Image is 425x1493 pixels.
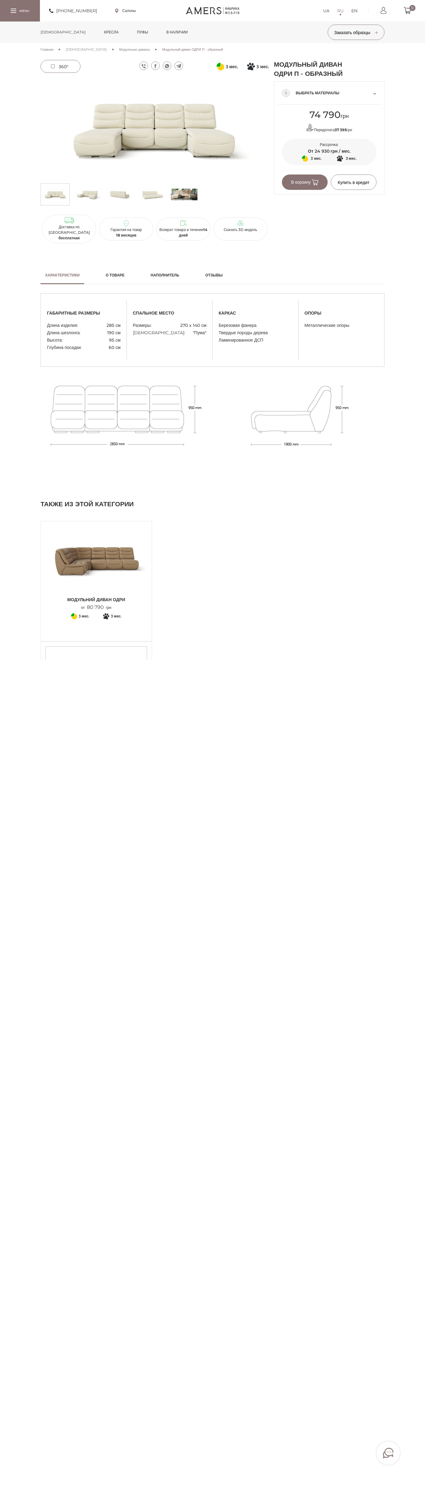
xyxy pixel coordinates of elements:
span: Модульний диван Одри [45,597,147,603]
a: EN [351,7,357,14]
span: 3 мес. [311,155,322,162]
button: В корзину [282,174,328,190]
p: Гарантия на товар [102,227,151,238]
a: Главная [41,47,53,52]
span: 60 см [109,344,121,351]
span: 270 x 140 см [180,322,206,329]
button: Заказать образцы [328,25,384,40]
span: Выбрать материалы [296,89,372,97]
a: О товаре [101,266,129,284]
p: Передплата грн [282,123,376,133]
span: 74 790 [310,109,341,120]
span: грн / мес. [331,148,351,154]
span: 3 мес. [346,155,357,162]
a: telegram [174,61,183,70]
span: 190 см [107,329,121,336]
span: Размеры: [133,322,152,329]
span: 3 мес. [226,63,238,70]
a: whatsapp [163,61,171,70]
b: 37 395 [335,127,347,132]
span: Металлические опоры [305,322,349,329]
img: Модульный диван ОДРИ П - образный s-3 [138,185,165,204]
span: 3 мес. [256,63,269,70]
svg: Покупка частями от монобанк [247,63,255,70]
a: [DEMOGRAPHIC_DATA] [66,47,107,52]
span: грн [310,113,349,120]
img: Модульный диван ОДРИ П - образный s-2 [106,185,133,204]
span: Твердые породы дерева [219,329,268,336]
a: Модульний диван Одри Модульний диван Одри Модульний диван Одри от80 790грн [45,526,147,610]
a: Кресла [99,22,123,43]
a: 360° [41,60,80,73]
a: [PHONE_NUMBER] [49,7,97,14]
span: В корзину [291,179,318,185]
h2: Наполнитель [151,272,179,278]
span: опоры [305,309,378,317]
p: от грн [81,605,111,610]
b: 18 месяцев [116,233,137,237]
a: viber [139,61,148,70]
span: Длина изделия: [47,322,78,329]
p: Возврат товара в течение [159,227,208,238]
a: Отзывы [201,266,227,284]
span: 360° [59,64,68,69]
span: габаритные размеры [47,309,121,317]
span: Глубина посадки: [47,344,82,351]
span: 95 см [109,336,121,344]
span: Ламинированное ДСП [219,336,263,344]
span: Купить в кредит [338,180,370,185]
img: Модульный диван ОДРИ П - образный -0 [41,78,269,180]
span: 285 см [107,322,121,329]
h2: О товаре [106,272,124,278]
button: Купить в кредит [331,174,376,190]
a: [DEMOGRAPHIC_DATA] [36,22,90,43]
a: Модульные диваны [119,47,150,52]
span: "Пума" [193,329,206,336]
p: Доставка по [GEOGRAPHIC_DATA] [45,224,94,241]
span: [DEMOGRAPHIC_DATA]: [133,329,185,336]
span: каркас [219,309,292,317]
a: UA [323,7,329,14]
span: Березовая фанера [219,322,256,329]
b: бесплатная [59,236,80,240]
span: Заказать образцы [334,30,378,35]
p: Рассрочка: [282,142,376,147]
a: Характеристики [41,266,84,284]
img: Модульный диван ОДРИ П - образный s-0 [42,185,68,204]
a: RU [337,7,344,14]
h1: Модульный диван ОДРИ П - образный [274,60,345,78]
h2: Характеристики [45,272,80,278]
img: s_ [171,185,197,204]
span: 80 790 [85,604,106,610]
span: спальное место [133,309,207,317]
span: От [308,148,314,154]
svg: Оплата частями от ПриватБанка [216,63,224,70]
span: Длина шезлонга: [47,329,80,336]
a: Салоны [115,8,136,14]
h2: Также из этой категории [41,500,384,509]
img: Модульный диван ОДРИ П - образный s-1 [74,185,101,204]
p: Скачать 3D модель [216,227,265,233]
h2: Отзывы [205,272,223,278]
span: Высота: [47,336,63,344]
span: 24 930 [315,148,329,154]
div: 1 [282,89,290,97]
a: Модульный диван «ЛИНДСИ» Модульный диван «ЛИНДСИ» [45,646,147,731]
a: Пуфы [132,22,153,43]
a: facebook [151,61,160,70]
a: Наполнитель [146,266,184,284]
a: в наличии [162,22,193,43]
span: 0 [409,5,415,11]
